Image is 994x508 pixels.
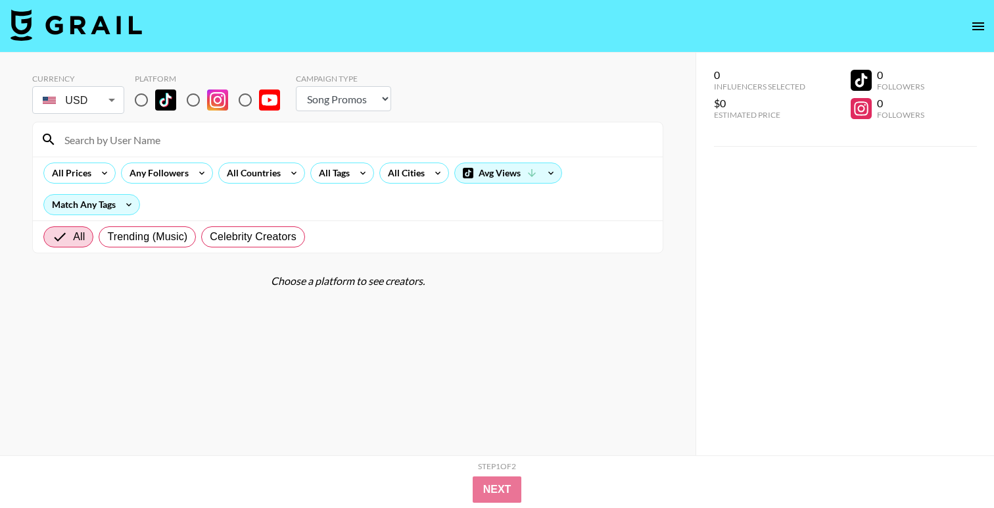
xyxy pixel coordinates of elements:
[259,89,280,111] img: YouTube
[478,461,516,471] div: Step 1 of 2
[122,163,191,183] div: Any Followers
[455,163,561,183] div: Avg Views
[714,110,805,120] div: Estimated Price
[928,442,978,492] iframe: Drift Widget Chat Controller
[877,110,924,120] div: Followers
[877,97,924,110] div: 0
[32,74,124,84] div: Currency
[877,68,924,82] div: 0
[35,89,122,112] div: USD
[44,195,139,215] div: Match Any Tags
[32,274,663,288] div: Choose a platform to see creators.
[57,129,655,150] input: Search by User Name
[210,229,296,245] span: Celebrity Creators
[473,476,522,503] button: Next
[44,163,94,183] div: All Prices
[877,82,924,91] div: Followers
[135,74,291,84] div: Platform
[380,163,427,183] div: All Cities
[296,74,391,84] div: Campaign Type
[714,68,805,82] div: 0
[965,13,991,39] button: open drawer
[207,89,228,111] img: Instagram
[311,163,352,183] div: All Tags
[107,229,187,245] span: Trending (Music)
[219,163,283,183] div: All Countries
[714,82,805,91] div: Influencers Selected
[11,9,142,41] img: Grail Talent
[155,89,176,111] img: TikTok
[714,97,805,110] div: $0
[73,229,85,245] span: All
